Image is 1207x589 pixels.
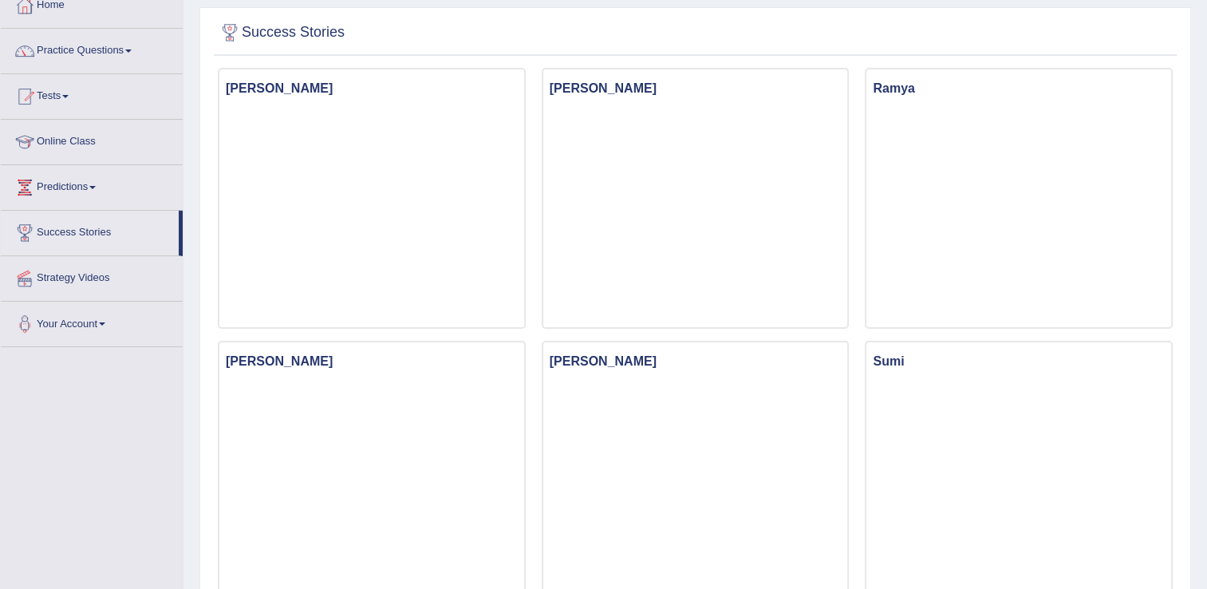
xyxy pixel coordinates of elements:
[543,77,848,100] h3: [PERSON_NAME]
[866,350,1171,373] h3: Sumi
[1,256,183,296] a: Strategy Videos
[218,21,345,45] h2: Success Stories
[219,350,524,373] h3: [PERSON_NAME]
[1,120,183,160] a: Online Class
[1,74,183,114] a: Tests
[1,302,183,342] a: Your Account
[543,350,848,373] h3: [PERSON_NAME]
[866,77,1171,100] h3: Ramya
[219,77,524,100] h3: [PERSON_NAME]
[1,165,183,205] a: Predictions
[1,211,179,251] a: Success Stories
[1,29,183,69] a: Practice Questions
